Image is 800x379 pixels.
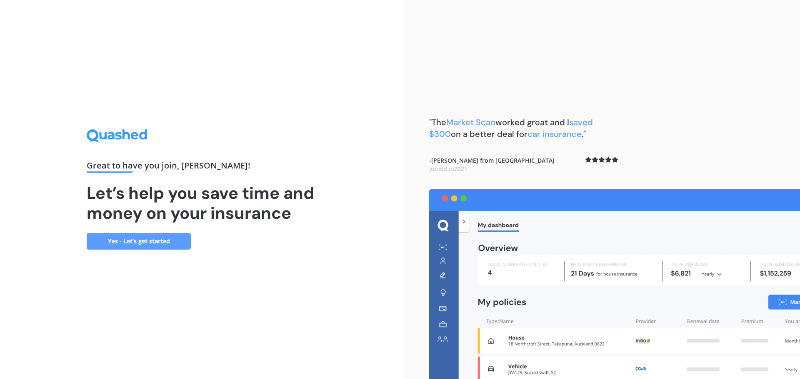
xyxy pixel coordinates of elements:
[429,117,593,139] span: saved $300
[429,189,800,379] img: dashboard.webp
[87,233,191,250] a: Yes - Let’s get started
[429,117,593,139] b: "The worked great and I on a better deal for ."
[446,117,495,128] span: Market Scan
[527,129,582,139] span: car insurance
[429,156,555,173] b: - [PERSON_NAME] from [GEOGRAPHIC_DATA]
[429,165,467,173] span: Joined in 2021
[87,183,317,223] h1: Let’s help you save time and money on your insurance
[87,161,317,173] div: Great to have you join , [PERSON_NAME] !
